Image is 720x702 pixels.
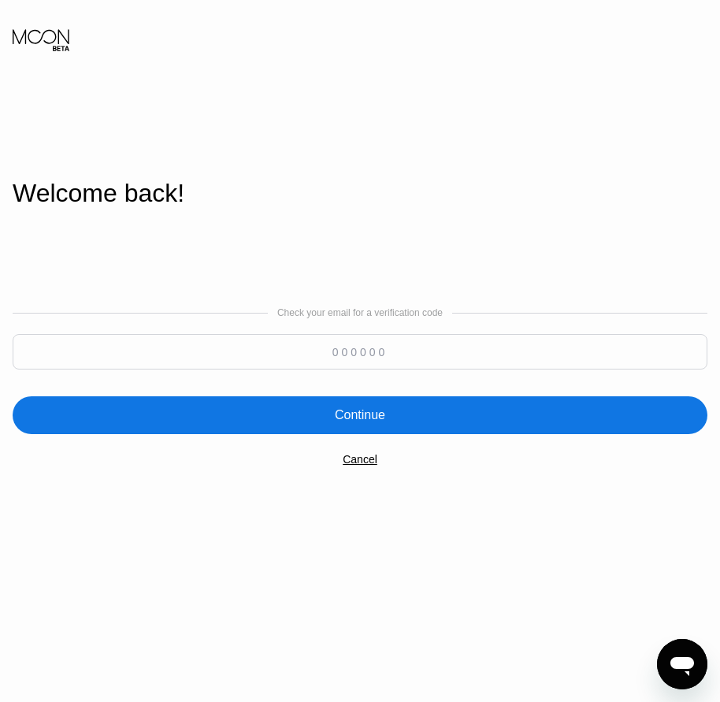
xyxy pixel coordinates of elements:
[13,179,707,208] div: Welcome back!
[335,407,385,423] div: Continue
[13,396,707,434] div: Continue
[13,334,707,370] input: 000000
[277,307,443,318] div: Check your email for a verification code
[343,453,377,466] div: Cancel
[657,639,707,689] iframe: Button to launch messaging window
